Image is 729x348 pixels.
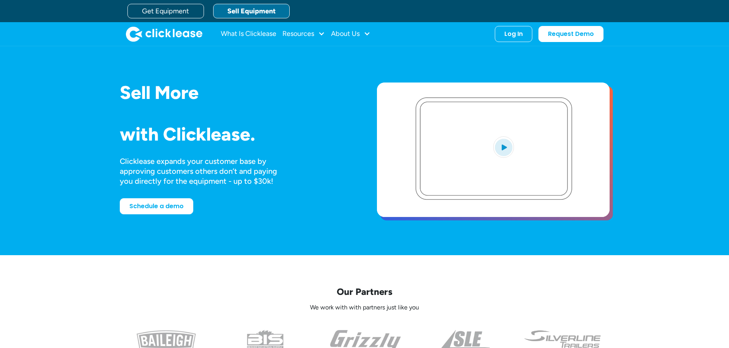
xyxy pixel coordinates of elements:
h1: Sell More [120,83,352,103]
a: Request Demo [538,26,603,42]
p: Our Partners [120,286,610,298]
a: Sell Equipment [213,4,290,18]
div: Log In [504,30,523,38]
a: Schedule a demo [120,198,193,214]
img: Clicklease logo [126,26,202,42]
div: Clicklease expands your customer base by approving customers others don’t and paying you directly... [120,156,291,186]
div: Resources [282,26,325,42]
a: open lightbox [377,83,610,217]
p: We work with with partners just like you [120,304,610,312]
a: Get Equipment [127,4,204,18]
a: What Is Clicklease [221,26,276,42]
div: About Us [331,26,370,42]
h1: with Clicklease. [120,124,352,144]
a: home [126,26,202,42]
img: Blue play button logo on a light blue circular background [493,136,514,158]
